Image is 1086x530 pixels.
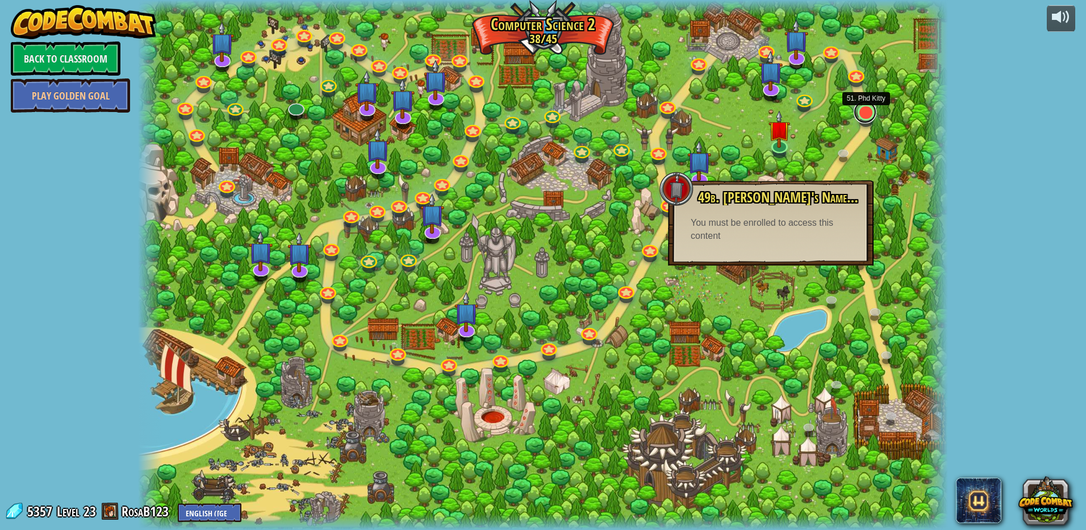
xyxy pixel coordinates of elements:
span: 49b. [PERSON_NAME]'s Name B (practice) [698,188,904,207]
img: level-banner-unstarted-subscriber.png [210,22,234,63]
img: level-banner-unstarted-subscriber.png [759,51,783,92]
img: level-banner-unstarted-subscriber.png [355,71,379,111]
img: level-banner-unstarted-subscriber.png [391,78,415,119]
img: level-banner-unstarted-subscriber.png [249,231,273,272]
img: level-banner-unstarted.png [768,110,790,148]
a: Back to Classroom [11,42,120,76]
button: Adjust volume [1047,5,1075,32]
a: Play Golden Goal [11,78,130,113]
div: You must be enrolled to access this content [691,217,851,243]
span: Level [57,502,80,521]
img: level-banner-unstarted-subscriber.png [784,19,808,60]
a: RosaB123 [122,502,172,520]
span: 5357 [27,502,56,520]
span: 23 [83,502,96,520]
img: CodeCombat - Learn how to code by playing a game [11,5,156,39]
img: level-banner-unstarted-subscriber.png [288,232,312,273]
img: level-banner-unstarted-subscriber.png [366,129,390,169]
img: level-banner-unstarted-subscriber.png [421,193,445,234]
img: level-banner-unstarted-subscriber.png [455,291,479,332]
img: level-banner-unstarted-subscriber.png [687,140,711,181]
img: level-banner-unstarted-subscriber.png [424,60,448,101]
